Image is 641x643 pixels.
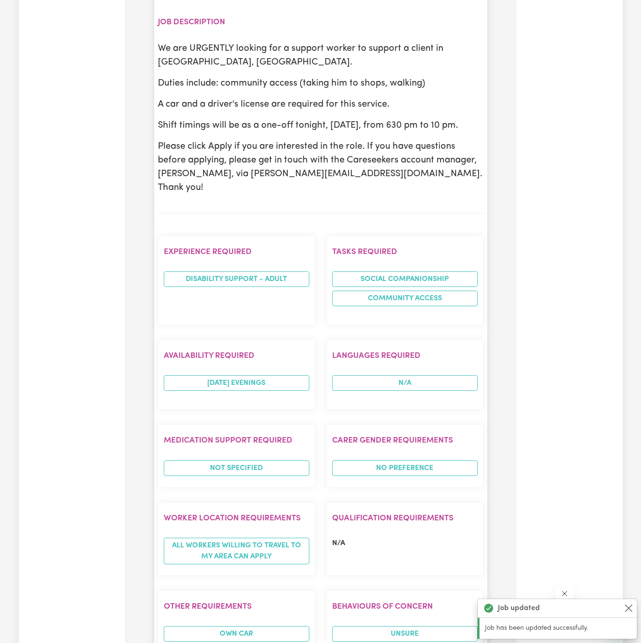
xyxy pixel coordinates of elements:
span: UNSURE [332,626,478,642]
p: Shift timings will be as a one-off tonight, [DATE], from 630 pm to 10 pm. [158,119,484,132]
h2: Behaviours of Concern [332,602,478,611]
h2: Tasks required [332,247,478,257]
h2: Carer gender requirements [332,436,478,445]
span: Not specified [164,460,309,476]
h2: Availability required [164,351,309,361]
p: We are URGENTLY looking for a support worker to support a client in [GEOGRAPHIC_DATA], [GEOGRAPHI... [158,42,484,69]
button: Close [623,603,634,614]
h2: Qualification requirements [332,513,478,523]
span: Need any help? [5,6,55,14]
h2: Languages required [332,351,478,361]
span: No preference [332,460,478,476]
p: A car and a driver's license are required for this service. [158,97,484,111]
span: N/A [332,540,345,547]
h2: Medication Support Required [164,436,309,445]
p: Duties include: community access (taking him to shops, walking) [158,76,484,90]
h2: Worker location requirements [164,513,309,523]
li: Community access [332,291,478,306]
li: Disability support - Adult [164,271,309,287]
iframe: Close message [555,584,574,603]
p: Job has been updated successfully. [485,623,631,633]
h2: Experience required [164,247,309,257]
p: Please click Apply if you are interested in the role. If you have questions before applying, plea... [158,140,484,195]
h2: Job description [158,17,484,27]
h2: Other requirements [164,602,309,611]
span: All workers willing to travel to my area can apply [164,538,309,564]
li: Social companionship [332,271,478,287]
li: Own Car [164,626,309,642]
li: [DATE] evenings [164,375,309,391]
span: N/A [332,375,478,391]
strong: Job updated [498,603,540,614]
